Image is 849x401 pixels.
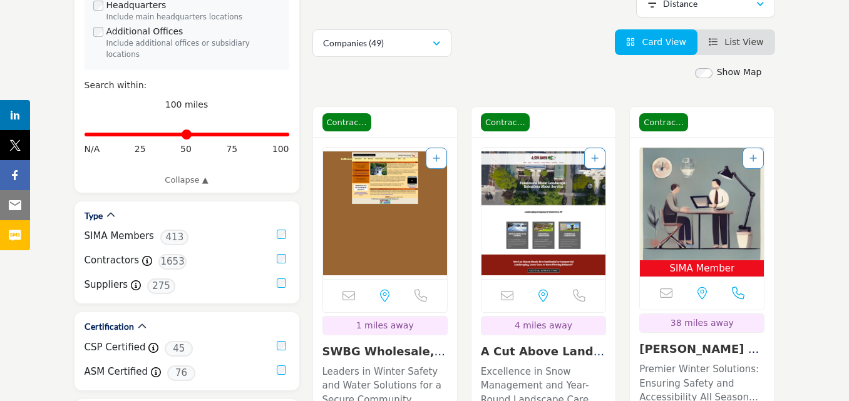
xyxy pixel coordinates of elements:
[147,278,175,294] span: 275
[85,174,289,186] a: Collapse ▲
[85,253,140,268] label: Contractors
[85,278,128,292] label: Suppliers
[642,261,761,276] span: SIMA Member
[515,320,572,330] span: 4 miles away
[481,148,605,279] a: Open Listing in new tab
[106,25,183,38] label: Additional Offices
[615,29,697,55] li: Card View
[323,148,447,279] a: Open Listing in new tab
[642,37,686,47] span: Card View
[709,37,764,47] a: View List
[481,345,606,358] h3: A Cut Above Landscape & Lawn Care LLC
[640,148,764,277] a: Open Listing in new tab
[106,12,280,23] div: Include main headquarters locations
[591,153,599,163] a: Add To List
[356,320,414,330] span: 1 miles away
[85,143,100,156] span: N/A
[277,341,286,350] input: CSP Certified checkbox
[640,148,764,260] img: Sheldon's Property Maintenance / Down Under Irrigation Inc.
[481,148,605,279] img: A Cut Above Landscape & Lawn Care LLC
[433,153,440,163] a: Add To List
[724,37,763,47] span: List View
[165,99,208,109] span: 100 miles
[323,148,447,279] img: SWBG Wholesale, Inc.
[322,345,446,372] a: SWBG Wholesale, Inc....
[85,340,146,355] label: CSP Certified
[158,254,187,270] span: 1653
[85,365,148,379] label: ASM Certified
[671,318,734,328] span: 38 miles away
[277,278,286,288] input: Suppliers checkbox
[626,37,686,47] a: View Card
[312,29,451,57] button: Companies (49)
[272,143,289,156] span: 100
[277,365,286,375] input: ASM Certified checkbox
[160,230,188,245] span: 413
[85,320,134,333] h2: Certification
[85,229,154,243] label: SIMA Members
[85,79,289,92] div: Search within:
[717,66,762,79] label: Show Map
[167,365,195,381] span: 76
[322,113,371,132] span: Contractor
[180,143,192,156] span: 50
[639,113,688,132] span: Contractor
[481,113,530,132] span: Contractor
[135,143,146,156] span: 25
[749,153,757,163] a: Add To List
[323,37,384,49] p: Companies (49)
[639,342,764,356] h3: Sheldon's Property Maintenance / Down Under Irrigation Inc.
[226,143,237,156] span: 75
[697,29,775,55] li: List View
[277,254,286,263] input: Contractors checkbox
[639,342,762,369] a: [PERSON_NAME] Property M...
[277,230,286,239] input: SIMA Members checkbox
[106,38,280,61] div: Include additional offices or subsidiary locations
[85,210,103,222] h2: Type
[165,341,193,357] span: 45
[322,345,448,358] h3: SWBG Wholesale, Inc.
[481,345,604,372] a: A Cut Above Landscap...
